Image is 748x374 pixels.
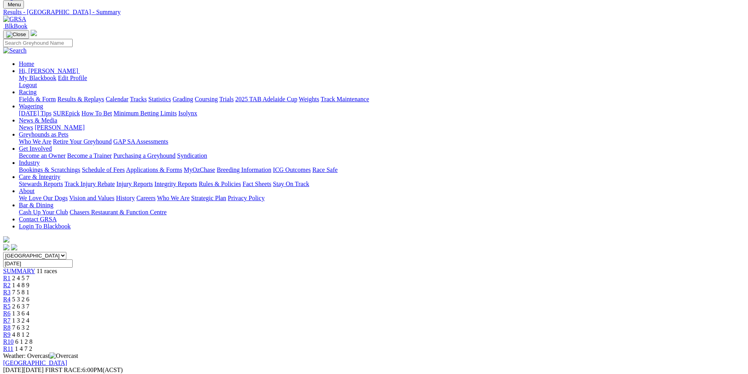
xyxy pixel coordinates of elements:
[45,367,123,373] span: 6:00PM(ACST)
[19,209,68,215] a: Cash Up Your Club
[3,324,11,331] span: R8
[3,9,745,16] a: Results - [GEOGRAPHIC_DATA] - Summary
[53,110,80,117] a: SUREpick
[15,338,33,345] span: 6 1 2 8
[178,110,197,117] a: Isolynx
[19,152,66,159] a: Become an Owner
[19,195,745,202] div: About
[12,282,29,288] span: 1 4 8 9
[199,181,241,187] a: Rules & Policies
[173,96,193,102] a: Grading
[184,166,215,173] a: MyOzChase
[3,275,11,281] a: R1
[82,110,112,117] a: How To Bet
[116,181,153,187] a: Injury Reports
[19,89,37,95] a: Racing
[69,195,114,201] a: Vision and Values
[35,124,84,131] a: [PERSON_NAME]
[195,96,218,102] a: Coursing
[3,47,27,54] img: Search
[19,138,51,145] a: Who We Are
[19,124,745,131] div: News & Media
[19,173,60,180] a: Care & Integrity
[113,138,168,145] a: GAP SA Assessments
[15,345,32,352] span: 1 4 7 2
[228,195,265,201] a: Privacy Policy
[8,2,21,7] span: Menu
[11,244,17,250] img: twitter.svg
[3,259,73,268] input: Select date
[82,166,124,173] a: Schedule of Fees
[19,60,34,67] a: Home
[19,124,33,131] a: News
[3,303,11,310] a: R5
[3,39,73,47] input: Search
[19,223,71,230] a: Login To Blackbook
[19,181,63,187] a: Stewards Reports
[3,289,11,296] span: R3
[19,110,745,117] div: Wagering
[3,317,11,324] a: R7
[58,75,87,81] a: Edit Profile
[19,216,57,223] a: Contact GRSA
[126,166,182,173] a: Applications & Forms
[3,338,14,345] a: R10
[3,282,11,288] a: R2
[12,289,29,296] span: 7 5 8 1
[19,195,68,201] a: We Love Our Dogs
[53,138,112,145] a: Retire Your Greyhound
[113,152,176,159] a: Purchasing a Greyhound
[3,296,11,303] a: R4
[45,367,82,373] span: FIRST RACE:
[3,268,35,274] a: SUMMARY
[113,110,177,117] a: Minimum Betting Limits
[67,152,112,159] a: Become a Trainer
[3,23,27,29] a: BlkBook
[12,310,29,317] span: 1 3 6 4
[12,324,29,331] span: 7 6 3 2
[19,68,78,74] span: Hi, [PERSON_NAME]
[19,209,745,216] div: Bar & Dining
[12,275,29,281] span: 2 4 5 7
[12,331,29,338] span: 4 8 1 2
[19,166,80,173] a: Bookings & Scratchings
[3,331,11,338] a: R9
[19,117,57,124] a: News & Media
[19,202,53,208] a: Bar & Dining
[19,82,37,88] a: Logout
[37,268,57,274] span: 11 races
[49,352,78,359] img: Overcast
[57,96,104,102] a: Results & Replays
[312,166,337,173] a: Race Safe
[19,188,35,194] a: About
[19,110,51,117] a: [DATE] Tips
[3,16,26,23] img: GRSA
[64,181,115,187] a: Track Injury Rebate
[19,103,43,109] a: Wagering
[154,181,197,187] a: Integrity Reports
[19,131,68,138] a: Greyhounds as Pets
[3,30,29,39] button: Toggle navigation
[3,310,11,317] span: R6
[3,236,9,243] img: logo-grsa-white.png
[106,96,128,102] a: Calendar
[235,96,297,102] a: 2025 TAB Adelaide Cup
[3,345,13,352] a: R11
[136,195,155,201] a: Careers
[19,68,80,74] a: Hi, [PERSON_NAME]
[3,359,67,366] a: [GEOGRAPHIC_DATA]
[217,166,271,173] a: Breeding Information
[19,181,745,188] div: Care & Integrity
[19,159,40,166] a: Industry
[31,30,37,36] img: logo-grsa-white.png
[19,96,745,103] div: Racing
[116,195,135,201] a: History
[148,96,171,102] a: Statistics
[19,145,52,152] a: Get Involved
